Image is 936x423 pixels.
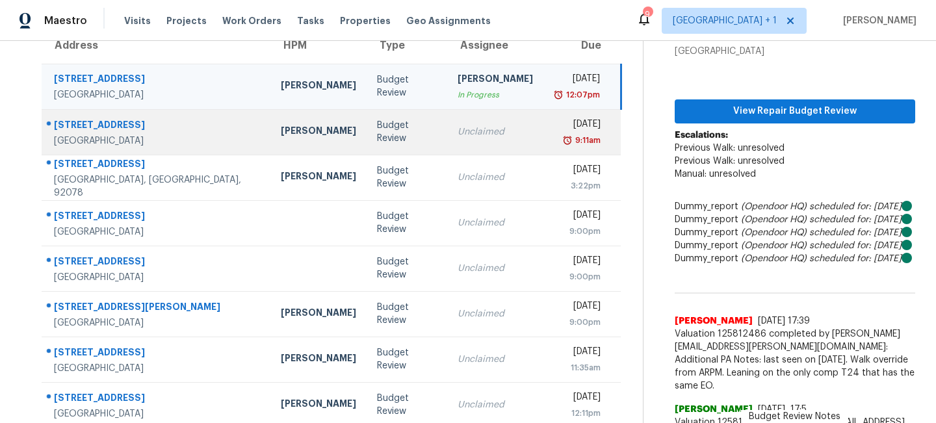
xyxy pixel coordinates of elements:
[741,228,807,237] i: (Opendoor HQ)
[758,316,810,326] span: [DATE] 17:39
[554,345,601,361] div: [DATE]
[554,72,599,88] div: [DATE]
[124,14,151,27] span: Visits
[54,118,260,135] div: [STREET_ADDRESS]
[270,27,367,64] th: HPM
[54,72,260,88] div: [STREET_ADDRESS]
[54,209,260,225] div: [STREET_ADDRESS]
[377,255,437,281] div: Budget Review
[554,391,601,407] div: [DATE]
[675,314,753,327] span: [PERSON_NAME]
[458,171,533,184] div: Unclaimed
[54,173,260,199] div: [GEOGRAPHIC_DATA], [GEOGRAPHIC_DATA], 92078
[281,397,356,413] div: [PERSON_NAME]
[675,226,915,239] div: Dummy_report
[554,407,601,420] div: 12:11pm
[564,88,600,101] div: 12:07pm
[281,352,356,368] div: [PERSON_NAME]
[554,300,601,316] div: [DATE]
[673,14,777,27] span: [GEOGRAPHIC_DATA] + 1
[54,300,260,316] div: [STREET_ADDRESS][PERSON_NAME]
[554,254,601,270] div: [DATE]
[675,131,728,140] b: Escalations:
[554,163,601,179] div: [DATE]
[340,14,391,27] span: Properties
[458,398,533,411] div: Unclaimed
[741,410,848,423] span: Budget Review Notes
[377,301,437,327] div: Budget Review
[54,391,260,407] div: [STREET_ADDRESS]
[458,72,533,88] div: [PERSON_NAME]
[377,346,437,372] div: Budget Review
[543,27,621,64] th: Due
[741,202,807,211] i: (Opendoor HQ)
[458,353,533,366] div: Unclaimed
[675,45,915,58] div: [GEOGRAPHIC_DATA]
[367,27,448,64] th: Type
[458,216,533,229] div: Unclaimed
[377,392,437,418] div: Budget Review
[458,88,533,101] div: In Progress
[675,200,915,213] div: Dummy_report
[54,346,260,362] div: [STREET_ADDRESS]
[406,14,491,27] span: Geo Assignments
[54,135,260,147] div: [GEOGRAPHIC_DATA]
[562,134,573,147] img: Overdue Alarm Icon
[741,215,807,224] i: (Opendoor HQ)
[675,403,753,416] span: [PERSON_NAME]
[675,239,915,252] div: Dummy_report
[554,361,601,374] div: 11:35am
[54,157,260,173] div: [STREET_ADDRESS]
[554,225,601,238] div: 9:00pm
[675,170,756,179] span: Manual: unresolved
[809,228,902,237] i: scheduled for: [DATE]
[838,14,916,27] span: [PERSON_NAME]
[809,202,902,211] i: scheduled for: [DATE]
[377,73,437,99] div: Budget Review
[809,254,902,263] i: scheduled for: [DATE]
[54,316,260,329] div: [GEOGRAPHIC_DATA]
[44,14,87,27] span: Maestro
[377,210,437,236] div: Budget Review
[54,407,260,420] div: [GEOGRAPHIC_DATA]
[458,262,533,275] div: Unclaimed
[458,307,533,320] div: Unclaimed
[377,119,437,145] div: Budget Review
[554,118,601,134] div: [DATE]
[281,79,356,95] div: [PERSON_NAME]
[554,270,601,283] div: 9:00pm
[54,271,260,284] div: [GEOGRAPHIC_DATA]
[458,125,533,138] div: Unclaimed
[675,252,915,265] div: Dummy_report
[675,99,915,123] button: View Repair Budget Review
[54,362,260,375] div: [GEOGRAPHIC_DATA]
[675,213,915,226] div: Dummy_report
[758,405,807,414] span: [DATE], 17:5
[675,327,915,392] span: Valuation 125812486 completed by [PERSON_NAME][EMAIL_ADDRESS][PERSON_NAME][DOMAIN_NAME]: Addition...
[675,157,785,166] span: Previous Walk: unresolved
[809,215,902,224] i: scheduled for: [DATE]
[643,8,652,21] div: 9
[741,254,807,263] i: (Opendoor HQ)
[553,88,564,101] img: Overdue Alarm Icon
[447,27,543,64] th: Assignee
[809,241,902,250] i: scheduled for: [DATE]
[54,225,260,238] div: [GEOGRAPHIC_DATA]
[554,179,601,192] div: 3:22pm
[281,124,356,140] div: [PERSON_NAME]
[281,306,356,322] div: [PERSON_NAME]
[675,144,785,153] span: Previous Walk: unresolved
[166,14,207,27] span: Projects
[573,134,601,147] div: 9:11am
[297,16,324,25] span: Tasks
[377,164,437,190] div: Budget Review
[554,316,601,329] div: 9:00pm
[42,27,270,64] th: Address
[685,103,905,120] span: View Repair Budget Review
[222,14,281,27] span: Work Orders
[554,209,601,225] div: [DATE]
[281,170,356,186] div: [PERSON_NAME]
[54,255,260,271] div: [STREET_ADDRESS]
[54,88,260,101] div: [GEOGRAPHIC_DATA]
[741,241,807,250] i: (Opendoor HQ)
